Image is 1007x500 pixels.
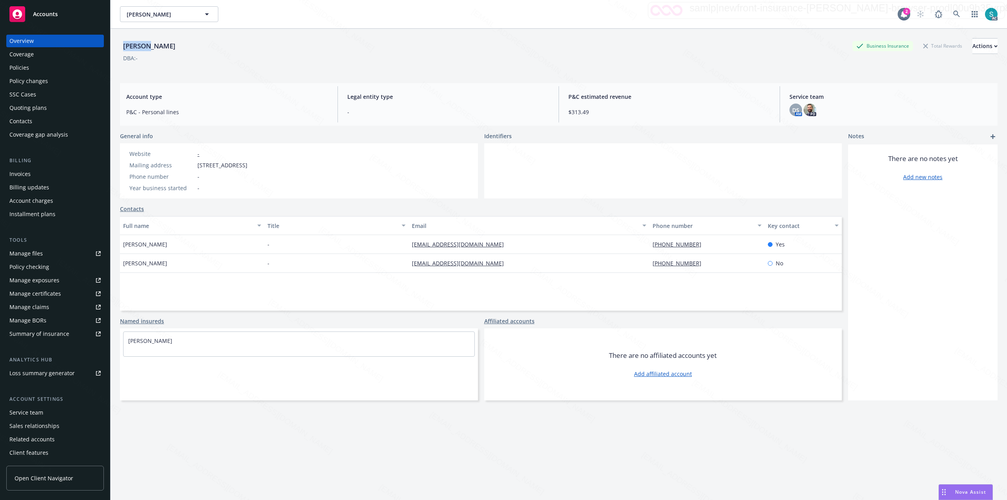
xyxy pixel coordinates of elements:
a: Installment plans [6,208,104,220]
div: Business Insurance [852,41,913,51]
a: Policy checking [6,261,104,273]
span: Open Client Navigator [15,474,73,482]
div: Full name [123,222,253,230]
a: Accounts [6,3,104,25]
div: Manage exposures [9,274,59,287]
span: Identifiers [484,132,512,140]
a: Manage exposures [6,274,104,287]
img: photo [804,104,816,116]
div: Account charges [9,194,53,207]
a: Coverage gap analysis [6,128,104,141]
a: SSC Cases [6,88,104,101]
button: Key contact [765,216,842,235]
a: Contacts [120,205,144,213]
a: Start snowing [913,6,928,22]
div: SSC Cases [9,88,36,101]
a: - [197,150,199,157]
div: Website [129,150,194,158]
div: Key contact [768,222,830,230]
div: Billing [6,157,104,165]
span: [PERSON_NAME] [127,10,195,19]
a: Switch app [967,6,983,22]
div: Billing updates [9,181,49,194]
span: - [197,184,199,192]
div: Manage claims [9,301,49,313]
span: Account type [126,93,328,101]
div: Policy changes [9,75,48,87]
div: Coverage gap analysis [9,128,68,141]
button: Actions [972,38,998,54]
a: [EMAIL_ADDRESS][DOMAIN_NAME] [412,259,510,267]
a: [PERSON_NAME] [128,337,172,344]
a: Manage files [6,247,104,260]
span: P&C estimated revenue [568,93,770,101]
a: Contacts [6,115,104,128]
div: Phone number [653,222,753,230]
a: Sales relationships [6,420,104,432]
a: [EMAIL_ADDRESS][DOMAIN_NAME] [412,241,510,248]
div: Coverage [9,48,34,61]
div: Summary of insurance [9,328,69,340]
a: Billing updates [6,181,104,194]
a: Affiliated accounts [484,317,535,325]
a: Search [949,6,965,22]
div: Actions [972,39,998,54]
span: Service team [789,93,991,101]
span: Accounts [33,11,58,17]
a: Report a Bug [931,6,946,22]
div: Client features [9,446,48,459]
div: Analytics hub [6,356,104,364]
a: Policy changes [6,75,104,87]
button: Title [264,216,409,235]
span: There are no affiliated accounts yet [609,351,717,360]
button: [PERSON_NAME] [120,6,218,22]
div: Overview [9,35,34,47]
span: [PERSON_NAME] [123,240,167,248]
div: Total Rewards [919,41,966,51]
a: Summary of insurance [6,328,104,340]
a: Client features [6,446,104,459]
div: 2 [903,8,910,15]
div: Loss summary generator [9,367,75,380]
span: - [347,108,549,116]
div: Quoting plans [9,102,47,114]
div: [PERSON_NAME] [120,41,179,51]
div: Service team [9,406,43,419]
div: Tools [6,236,104,244]
span: Notes [848,132,864,141]
div: Sales relationships [9,420,59,432]
span: P&C - Personal lines [126,108,328,116]
div: Account settings [6,395,104,403]
span: - [267,259,269,267]
a: Related accounts [6,433,104,446]
div: Phone number [129,172,194,181]
a: Loss summary generator [6,367,104,380]
span: - [267,240,269,248]
div: Email [412,222,638,230]
button: Nova Assist [939,484,993,500]
a: Add affiliated account [634,370,692,378]
span: No [776,259,783,267]
span: Nova Assist [955,489,986,495]
a: Service team [6,406,104,419]
div: Title [267,222,397,230]
span: There are no notes yet [888,154,958,163]
img: photo [985,8,998,20]
div: Year business started [129,184,194,192]
div: Related accounts [9,433,55,446]
a: [PHONE_NUMBER] [653,259,708,267]
a: Coverage [6,48,104,61]
a: Add new notes [903,173,942,181]
div: Policy checking [9,261,49,273]
div: Policies [9,61,29,74]
a: Named insureds [120,317,164,325]
a: add [988,132,998,141]
a: Policies [6,61,104,74]
a: Account charges [6,194,104,207]
span: $313.49 [568,108,770,116]
div: Drag to move [939,485,949,500]
div: Mailing address [129,161,194,169]
span: [STREET_ADDRESS] [197,161,247,169]
a: Quoting plans [6,102,104,114]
